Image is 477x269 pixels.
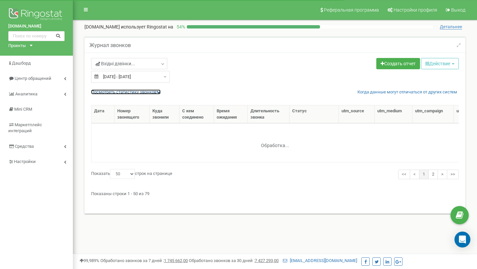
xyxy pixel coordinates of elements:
[100,258,188,263] span: Обработано звонков за 7 дней :
[419,170,429,179] a: 1
[91,58,167,69] a: Вхідні дзвінки...
[398,170,410,179] a: <<
[394,7,437,13] span: Настройки профиля
[357,89,457,95] a: Когда данные могут отличаться от других систем
[121,24,173,29] span: использует Ringostat на
[214,105,248,123] th: Время ожидания
[339,105,374,123] th: utm_source
[14,107,32,112] span: Mini CRM
[283,258,357,263] a: [EMAIL_ADDRESS][DOMAIN_NAME]
[410,170,419,179] a: <
[376,58,420,69] a: Создать отчет
[438,170,447,179] a: >
[150,105,180,123] th: Куда звонили
[451,7,465,13] span: Выход
[324,7,379,13] span: Реферальная программа
[8,23,65,29] a: [DOMAIN_NAME]
[95,60,135,67] span: Вхідні дзвінки...
[454,232,470,247] div: Open Intercom Messenger
[110,169,135,179] select: Показатьстрок на странице
[15,76,51,81] span: Центр обращений
[375,105,413,123] th: utm_medium
[8,31,65,41] input: Поиск по номеру
[89,42,131,48] h5: Журнал звонков
[421,58,459,69] button: Действие
[84,24,173,30] p: [DOMAIN_NAME]
[234,137,316,147] div: Обработка...
[173,24,187,30] p: 54 %
[15,91,37,96] span: Аналитика
[91,89,161,94] a: Посмотреть cтатистику звонков
[8,122,42,134] span: Маркетплейс интеграций
[8,43,26,49] div: Проекты
[412,105,454,123] th: utm_campaign
[189,258,279,263] span: Обработано звонков за 30 дней :
[91,188,459,197] div: Показаны строки 1 - 50 из 79
[8,7,65,23] img: Ringostat logo
[428,170,438,179] a: 2
[15,144,34,149] span: Средства
[290,105,339,123] th: Статус
[164,258,188,263] u: 1 745 662,00
[91,169,172,179] label: Показать строк на странице
[115,105,150,123] th: Номер звонящего
[79,258,99,263] span: 99,989%
[12,61,31,66] span: Дашборд
[91,105,115,123] th: Дата
[14,159,36,164] span: Настройки
[180,105,214,123] th: С кем соединено
[248,105,290,123] th: Длительность звонка
[440,24,462,29] span: Детальнее
[255,258,279,263] u: 7 427 293,00
[447,170,459,179] a: >>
